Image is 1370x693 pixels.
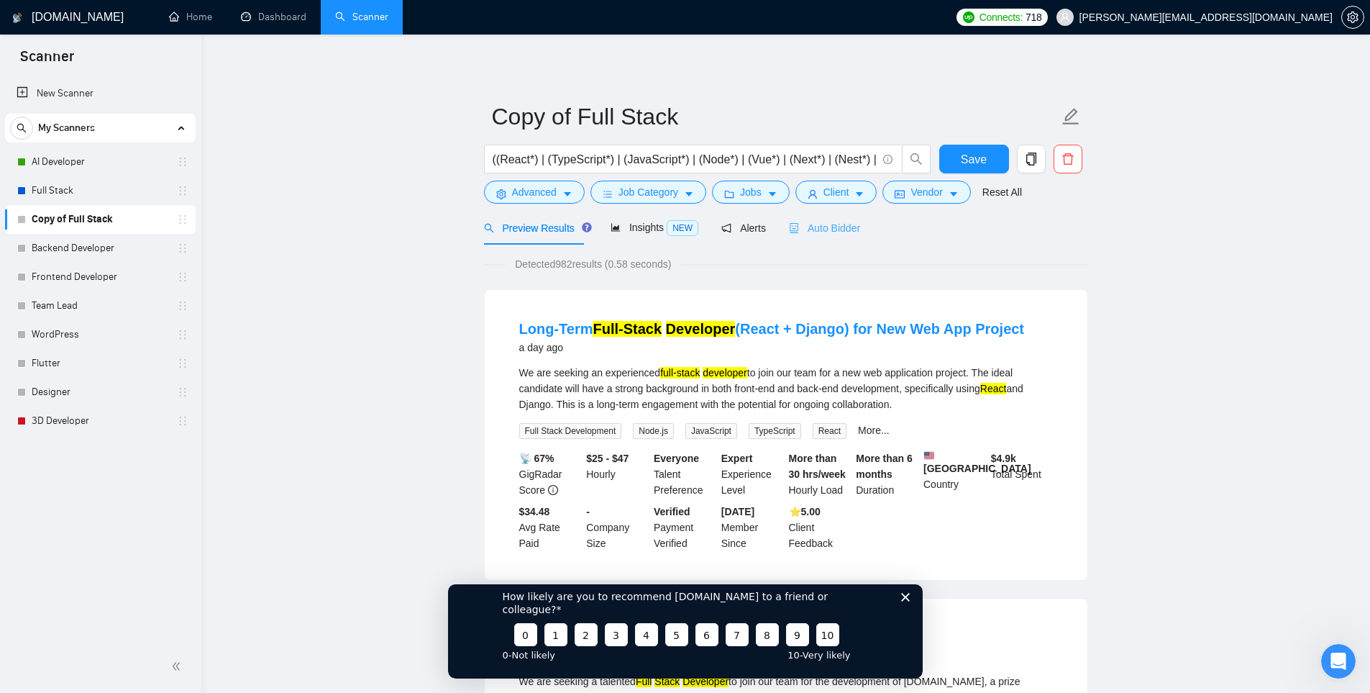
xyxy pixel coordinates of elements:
span: Alerts [721,222,766,234]
a: More... [858,425,890,436]
img: Profile image for AI Assistant from GigRadar 📡 [17,50,45,79]
span: caret-down [949,189,959,199]
span: holder [177,415,188,427]
span: Job Category [618,184,678,200]
span: folder [724,189,734,199]
div: a day ago [519,339,1025,356]
img: Profile image for Mariia [17,157,45,186]
span: search [11,123,32,133]
a: Team Lead [32,291,168,320]
img: Profile image for Mariia [17,104,45,132]
button: delete [1054,145,1082,173]
b: [DATE] [721,506,754,517]
span: caret-down [562,189,572,199]
span: setting [496,189,506,199]
mark: Full [636,676,652,687]
span: Jobs [740,184,762,200]
span: Scanner [9,46,86,76]
span: 718 [1026,9,1041,25]
button: Допомога [192,449,288,507]
iframe: Опитування компанії GigRadar.io [448,584,923,679]
b: $34.48 [519,506,550,517]
div: Member Since [718,504,786,551]
span: NEW [667,220,698,236]
div: Mariia [51,171,82,186]
span: search [484,223,494,233]
span: robot [789,223,799,233]
span: holder [177,386,188,398]
span: bars [603,189,613,199]
span: Допомога [214,485,265,495]
span: holder [177,271,188,283]
a: Full Stack [32,176,168,205]
li: My Scanners [5,114,196,435]
b: More than 30 hrs/week [789,453,846,480]
span: JavaScript [685,423,737,439]
div: Закрити [252,6,278,32]
span: Повідомлення [102,485,185,495]
span: holder [177,156,188,168]
span: Advanced [512,184,557,200]
span: holder [177,358,188,369]
img: upwork-logo.png [963,12,974,23]
b: Everyone [654,453,699,464]
button: Поставити запитання [59,379,229,408]
span: React [813,423,846,439]
span: info-circle [548,485,558,495]
mark: Developer [666,321,736,337]
span: double-left [171,659,186,674]
button: setting [1341,6,1364,29]
b: More than 6 months [856,453,913,480]
button: Повідомлення [96,449,191,507]
span: holder [177,214,188,225]
b: - [586,506,590,517]
span: setting [1342,12,1364,23]
span: Preview Results [484,222,588,234]
mark: full-stack [660,367,700,379]
span: area-chart [611,222,621,232]
span: Save [961,150,987,168]
span: info-circle [883,155,892,164]
span: caret-down [684,189,694,199]
span: holder [177,329,188,340]
a: New Scanner [17,79,184,108]
input: Scanner name... [492,99,1059,135]
span: Auto Bidder [789,222,860,234]
a: Flutter [32,349,168,378]
mark: Developer [682,676,729,687]
mark: developer [703,367,747,379]
div: Hourly [583,450,651,498]
span: Node.js [633,423,674,439]
span: user [808,189,818,199]
span: Якщо вам потрібна додаткова допомога з налаштуванням Auto Bidder або відображенням акаунту, я гот... [51,51,1162,63]
button: copy [1017,145,1046,173]
span: My Scanners [38,114,95,142]
a: AI Developer [32,148,168,176]
span: Insights [611,222,698,233]
div: Experience Level [718,450,786,498]
div: Hourly Load [786,450,854,498]
a: Reset All [982,184,1022,200]
span: Detected 982 results (0.58 seconds) [505,256,681,272]
span: delete [1054,153,1082,166]
div: Mariia [51,118,82,133]
div: We are seeking an experienced to join our team for a new web application project. The ideal candi... [519,365,1053,412]
a: Copy of Full Stack [32,205,168,234]
mark: Stack [654,676,680,687]
span: edit [1061,107,1080,126]
div: GigRadar Score [516,450,584,498]
div: Tooltip anchor [580,221,593,234]
span: copy [1018,153,1045,166]
span: Client [823,184,849,200]
button: idcardVendorcaret-down [882,181,970,204]
a: WordPress [32,320,168,349]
